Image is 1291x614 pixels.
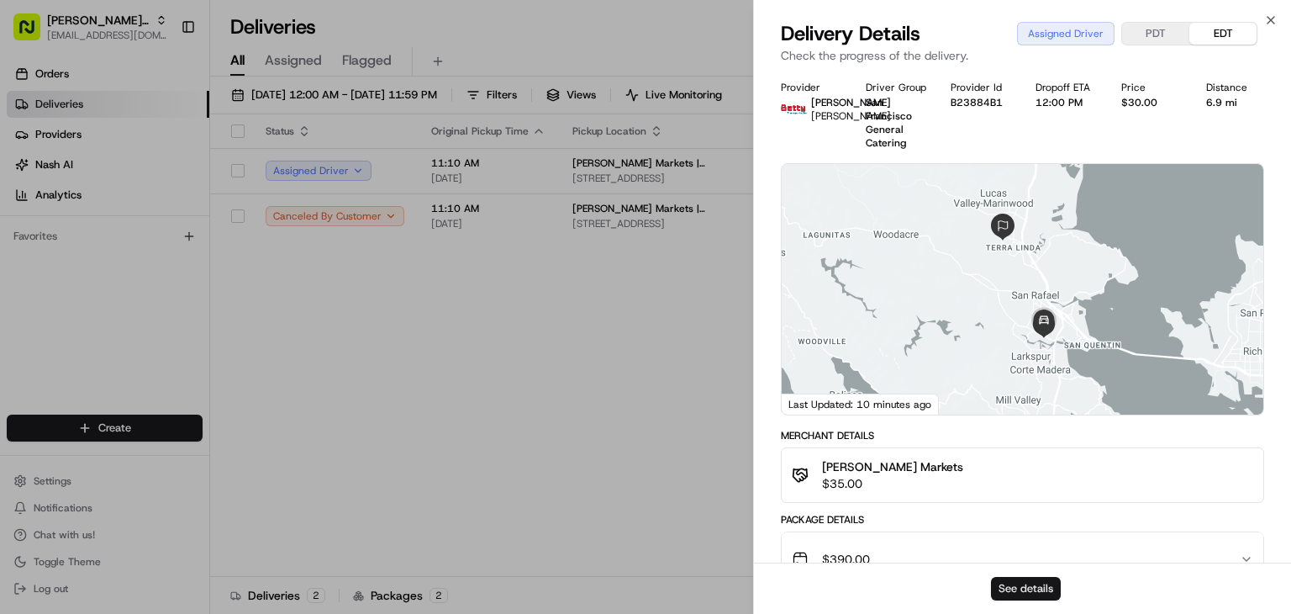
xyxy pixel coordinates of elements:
[1121,96,1179,109] div: $30.00
[781,47,1264,64] p: Check the progress of the delivery.
[159,244,270,261] span: API Documentation
[782,394,939,415] div: Last Updated: 10 minutes ago
[167,285,203,298] span: Pylon
[17,246,30,259] div: 📗
[866,96,924,150] div: San Francisco General Catering
[142,246,155,259] div: 💻
[1121,81,1179,94] div: Price
[811,96,891,109] span: [PERSON_NAME]
[119,284,203,298] a: Powered byPylon
[44,109,277,126] input: Clear
[57,161,276,177] div: Start new chat
[781,81,839,94] div: Provider
[1035,81,1093,94] div: Dropoff ETA
[57,177,213,191] div: We're available if you need us!
[1206,81,1264,94] div: Distance
[10,237,135,267] a: 📗Knowledge Base
[781,429,1264,442] div: Merchant Details
[34,244,129,261] span: Knowledge Base
[135,237,277,267] a: 💻API Documentation
[951,96,1003,109] button: B23884B1
[1189,23,1257,45] button: EDT
[866,81,924,94] div: Driver Group
[781,20,920,47] span: Delivery Details
[17,161,47,191] img: 1736555255976-a54dd68f-1ca7-489b-9aae-adbdc363a1c4
[1122,23,1189,45] button: PDT
[17,17,50,50] img: Nash
[822,475,963,492] span: $35.00
[286,166,306,186] button: Start new chat
[781,513,1264,527] div: Package Details
[1035,96,1093,109] div: 12:00 PM
[781,96,808,123] img: betty.jpg
[951,81,1009,94] div: Provider Id
[782,532,1263,586] button: $390.00
[991,577,1061,601] button: See details
[822,458,963,475] span: [PERSON_NAME] Markets
[17,67,306,94] p: Welcome 👋
[1206,96,1264,109] div: 6.9 mi
[822,551,870,568] span: $390.00
[811,109,891,123] span: [PERSON_NAME]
